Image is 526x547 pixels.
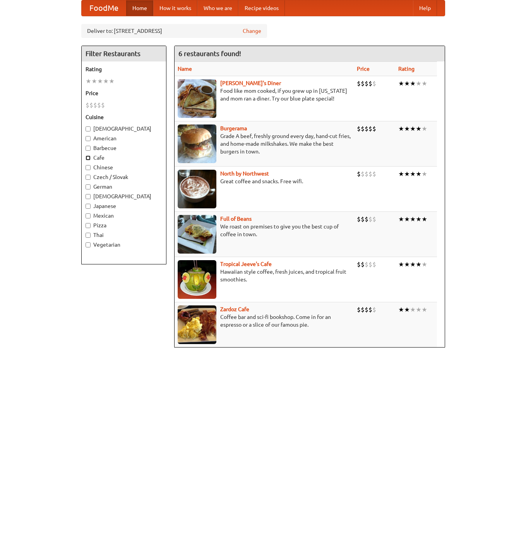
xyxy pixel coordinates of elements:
[365,215,368,223] li: $
[86,155,91,160] input: Cafe
[357,260,361,269] li: $
[86,146,91,151] input: Barbecue
[404,170,410,178] li: ★
[93,101,97,109] li: $
[368,170,372,178] li: $
[410,170,416,178] li: ★
[86,89,162,97] h5: Price
[368,215,372,223] li: $
[86,144,162,152] label: Barbecue
[178,313,351,329] p: Coffee bar and sci-fi bookshop. Come in for an espresso or a slice of our famous pie.
[86,193,162,200] label: [DEMOGRAPHIC_DATA]
[365,124,368,133] li: $
[238,0,285,16] a: Recipe videos
[220,125,247,131] a: Burgerama
[357,215,361,223] li: $
[82,0,126,16] a: FoodMe
[372,305,376,314] li: $
[89,101,93,109] li: $
[357,66,370,72] a: Price
[361,260,365,269] li: $
[361,124,365,133] li: $
[178,305,216,344] img: zardoz.jpg
[398,170,404,178] li: ★
[220,80,281,86] b: [PERSON_NAME]'s Diner
[178,268,351,283] p: Hawaiian style coffee, fresh juices, and tropical fruit smoothies.
[361,215,365,223] li: $
[361,170,365,178] li: $
[410,124,416,133] li: ★
[361,79,365,88] li: $
[357,170,361,178] li: $
[372,260,376,269] li: $
[97,101,101,109] li: $
[220,306,249,312] b: Zardoz Cafe
[86,135,162,142] label: American
[86,231,162,239] label: Thai
[368,260,372,269] li: $
[86,101,89,109] li: $
[416,305,421,314] li: ★
[421,170,427,178] li: ★
[365,170,368,178] li: $
[416,79,421,88] li: ★
[126,0,153,16] a: Home
[86,175,91,180] input: Czech / Slovak
[357,305,361,314] li: $
[86,65,162,73] h5: Rating
[404,215,410,223] li: ★
[178,66,192,72] a: Name
[86,204,91,209] input: Japanese
[372,79,376,88] li: $
[91,77,97,85] li: ★
[103,77,109,85] li: ★
[178,132,351,155] p: Grade A beef, freshly ground every day, hand-cut fries, and home-made milkshakes. We make the bes...
[368,305,372,314] li: $
[220,216,252,222] a: Full of Beans
[421,215,427,223] li: ★
[153,0,197,16] a: How it works
[368,79,372,88] li: $
[86,202,162,210] label: Japanese
[86,113,162,121] h5: Cuisine
[178,124,216,163] img: burgerama.jpg
[86,222,162,229] label: Pizza
[404,124,410,133] li: ★
[365,260,368,269] li: $
[398,260,404,269] li: ★
[86,194,91,199] input: [DEMOGRAPHIC_DATA]
[220,170,269,177] b: North by Northwest
[178,50,241,57] ng-pluralize: 6 restaurants found!
[86,126,91,131] input: [DEMOGRAPHIC_DATA]
[398,79,404,88] li: ★
[421,305,427,314] li: ★
[86,241,162,249] label: Vegetarian
[82,46,166,61] h4: Filter Restaurants
[86,165,91,170] input: Chinese
[368,124,372,133] li: $
[178,79,216,118] img: sallys.jpg
[86,212,162,220] label: Mexican
[97,77,103,85] li: ★
[178,87,351,102] p: Food like mom cooked, if you grew up in [US_STATE] and mom ran a diner. Try our blue plate special!
[86,125,162,133] label: [DEMOGRAPHIC_DATA]
[361,305,365,314] li: $
[109,77,115,85] li: ★
[220,261,272,267] b: Tropical Jeeve's Cafe
[365,79,368,88] li: $
[398,66,415,72] a: Rating
[86,154,162,162] label: Cafe
[86,233,91,238] input: Thai
[365,305,368,314] li: $
[243,27,261,35] a: Change
[410,260,416,269] li: ★
[421,260,427,269] li: ★
[372,170,376,178] li: $
[410,215,416,223] li: ★
[357,79,361,88] li: $
[398,305,404,314] li: ★
[416,260,421,269] li: ★
[86,223,91,228] input: Pizza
